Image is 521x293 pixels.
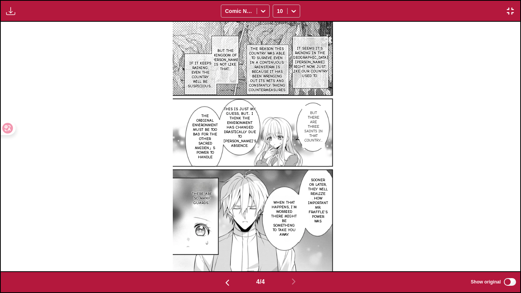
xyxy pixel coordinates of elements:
p: The reason this country was able to survive even in a continuous rainstorm is because it has been... [247,45,287,94]
span: 4 / 4 [256,279,265,285]
p: When that happens, I'm worried there might be something to take you away. [269,199,299,238]
img: Next page [289,277,298,286]
p: This is just my guess, but... I think the environment has changed drastically due to [PERSON_NAME... [222,105,258,150]
p: If it keeps raining, even the country will be suspicious... [186,60,214,90]
p: There are so many guards... [190,190,214,207]
p: But the Kingdom of [PERSON_NAME] is not like that... [209,47,241,73]
p: It seems it's raining in the [GEOGRAPHIC_DATA][PERSON_NAME] right now, just like our country used... [290,45,330,80]
p: Sooner or later, they will realize how important Mr. Fraffle's power was [307,176,330,225]
input: Show original [504,278,516,286]
img: Previous page [223,278,232,287]
img: Download translated images [6,6,15,16]
p: But there are three saints in that country... [303,109,324,144]
img: Manga Panel [173,22,348,271]
span: Show original [471,279,501,285]
p: The original environment must be too bad for the other Sacred Maiden」s power to handle [191,112,219,161]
